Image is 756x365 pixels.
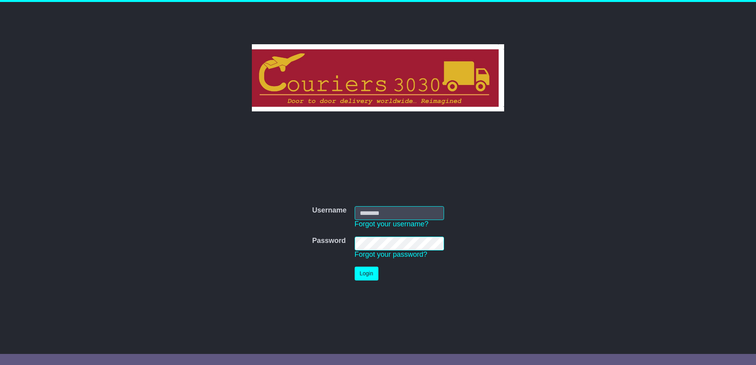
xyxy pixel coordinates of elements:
label: Username [312,206,346,215]
button: Login [355,267,378,280]
a: Forgot your username? [355,220,429,228]
img: Couriers 3030 [252,44,505,111]
label: Password [312,237,346,245]
a: Forgot your password? [355,250,427,258]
